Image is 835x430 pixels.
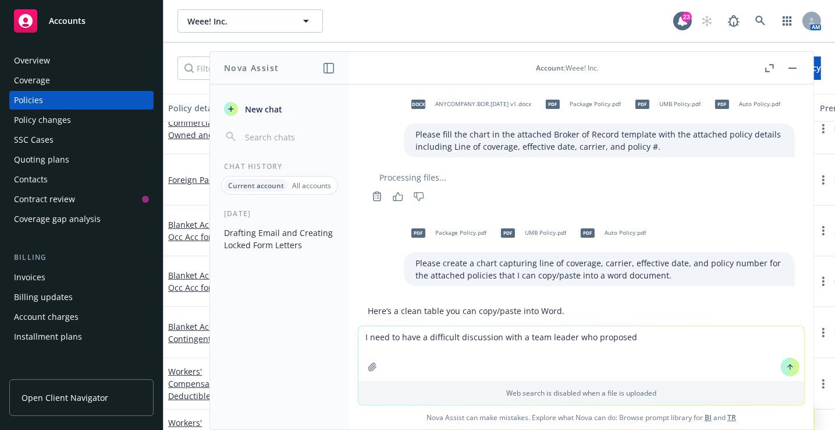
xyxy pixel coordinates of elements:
span: pdf [581,228,595,237]
a: TR [727,413,736,422]
p: Current account [228,181,284,191]
span: ANYCOMPANY.BOR.[DATE] v1.docx [435,100,531,108]
div: Contacts [14,170,48,189]
a: more [816,122,830,136]
div: [DATE] [210,209,349,218]
span: Weee! Inc. [187,15,288,27]
a: SSC Cases [9,131,154,149]
input: Filter by keyword... [177,57,379,80]
span: pdf [501,228,515,237]
svg: Copy to clipboard [372,191,382,202]
a: Blanket Accident [168,219,236,242]
span: Package Policy.pdf [435,229,486,237]
input: Search chats [243,129,335,145]
a: Blanket Accident [168,270,236,293]
span: Package Policy.pdf [570,100,621,108]
div: docxANYCOMPANY.BOR.[DATE] v1.docx [404,90,534,119]
div: Coverage gap analysis [14,210,101,228]
a: more [816,377,830,391]
a: more [816,173,830,187]
div: Coverage [14,71,50,90]
h1: Nova Assist [224,62,279,74]
span: New chat [243,103,282,115]
div: Billing [9,252,154,263]
p: Please fill the chart in the attached Broker of Record template with the attached policy details ... [415,128,783,153]
button: Thumbs down [410,188,428,205]
span: Auto Policy.pdf [739,100,780,108]
p: Here’s a clean table you can copy/paste into Word. [368,305,795,317]
div: pdfAuto Policy.pdf [573,218,648,248]
a: Workers' Compensation [168,366,240,401]
a: Coverage gap analysis [9,210,154,228]
div: pdfUMB Policy.pdf [493,218,568,248]
button: Drafting Email and Creating Locked Form Letters [219,223,340,255]
div: Installment plans [14,327,82,346]
div: Overview [14,51,50,70]
span: UMB Policy.pdf [659,100,701,108]
span: - Contingent Liability [168,321,244,344]
button: New chat [219,98,340,119]
a: Foreign Package [168,174,231,185]
span: Open Client Navigator [22,392,108,404]
div: Policies [14,91,43,110]
div: pdfPackage Policy.pdf [404,218,489,248]
span: pdf [546,100,560,108]
a: Blanket Accident [168,321,244,344]
a: Coverage [9,71,154,90]
a: Billing updates [9,288,154,306]
a: Start snowing [695,9,719,33]
a: more [816,326,830,340]
a: Quoting plans [9,150,154,169]
p: Web search is disabled when a file is uploaded [365,388,797,398]
div: pdfUMB Policy.pdf [628,90,703,119]
a: Account charges [9,308,154,326]
div: Account charges [14,308,79,326]
span: UMB Policy.pdf [525,229,566,237]
div: Policy details [168,102,233,114]
a: Overview [9,51,154,70]
button: Policy details [164,94,251,122]
span: Account [536,63,564,73]
div: pdfPackage Policy.pdf [538,90,623,119]
div: Chat History [210,161,349,171]
a: Policies [9,91,154,110]
p: Please create a chart capturing line of coverage, carrier, effective date, and policy number for ... [415,257,783,281]
a: Policy changes [9,111,154,129]
div: Invoices [14,268,45,287]
div: : Weee! Inc. [536,63,599,73]
span: Accounts [49,16,86,26]
span: pdf [715,100,729,108]
div: Contract review [14,190,75,209]
a: Contract review [9,190,154,209]
div: Policy changes [14,111,71,129]
div: Quoting plans [14,150,69,169]
span: Nova Assist can make mistakes. Explore what Nova can do: Browse prompt library for and [354,406,809,429]
a: Switch app [776,9,799,33]
div: Billing updates [14,288,73,306]
div: Tools [9,369,154,381]
a: Installment plans [9,327,154,346]
div: SSC Cases [14,131,54,149]
a: Report a Bug [722,9,745,33]
button: Weee! Inc. [177,9,323,33]
textarea: I need to have a difficult discussion with a team leader who proposed [358,326,804,381]
a: Accounts [9,5,154,37]
a: BI [705,413,712,422]
span: Auto Policy.pdf [605,229,646,237]
span: pdf [411,228,425,237]
a: Contacts [9,170,154,189]
a: Search [749,9,772,33]
div: pdfAuto Policy.pdf [708,90,783,119]
span: docx [411,100,425,108]
a: Invoices [9,268,154,287]
a: more [816,224,830,238]
span: pdf [635,100,649,108]
div: 23 [681,12,692,22]
div: Processing files... [368,171,795,184]
p: All accounts [292,181,331,191]
a: more [816,274,830,288]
